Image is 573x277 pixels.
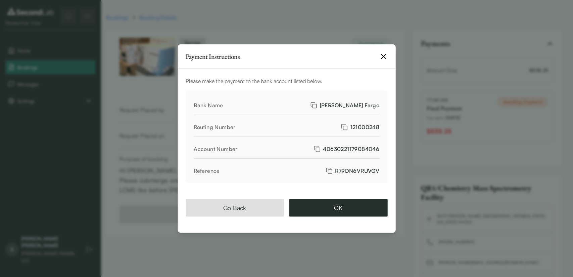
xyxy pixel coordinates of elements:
div: 40630221179084046 [323,145,379,153]
h2: Payment Instructions [186,53,240,60]
button: Go Back [186,199,284,216]
div: [PERSON_NAME] Fargo [320,101,379,109]
button: OK [289,199,388,216]
div: R79DN6VRUVGV [335,167,379,175]
div: Account Number [194,145,238,153]
div: 121000248 [350,123,379,131]
div: Reference [194,167,220,175]
span: Please make the payment to the bank account listed below. [186,78,322,84]
div: Routing Number [194,123,236,131]
div: Bank Name [194,101,223,109]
